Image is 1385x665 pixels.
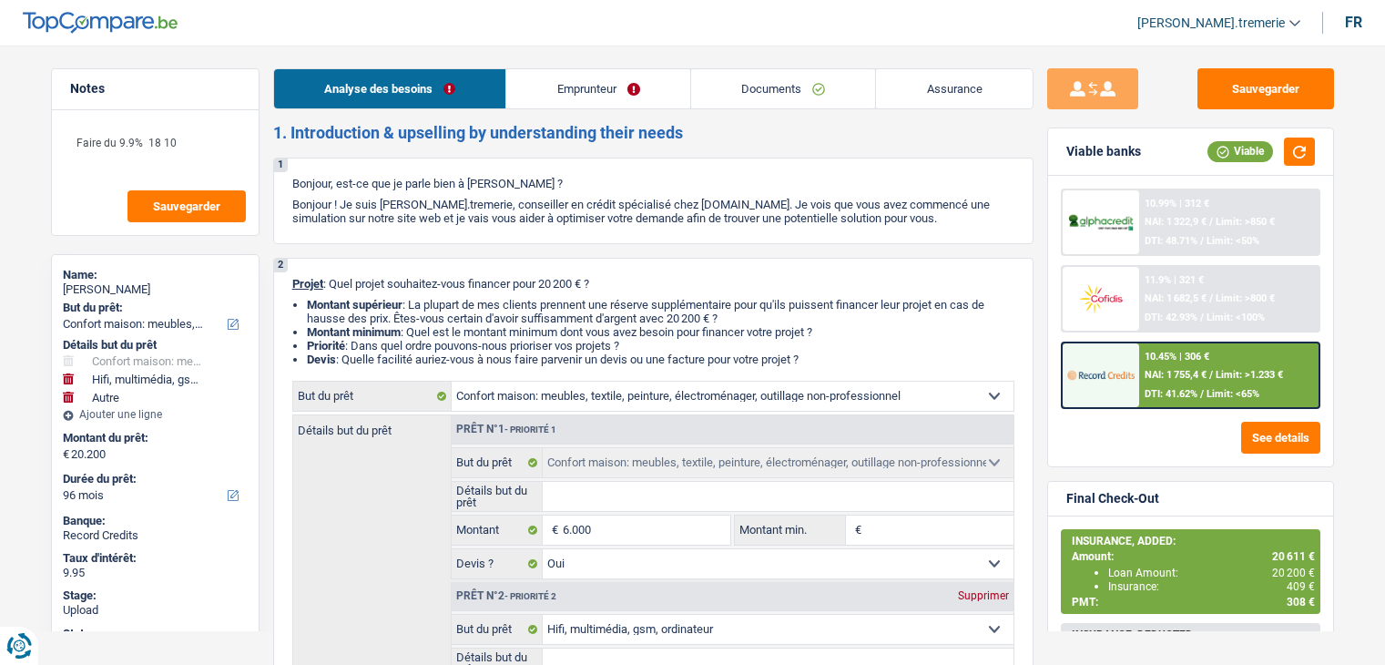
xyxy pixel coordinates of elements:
[63,566,248,580] div: 9.95
[1200,235,1204,247] span: /
[504,591,556,601] span: - Priorité 2
[1216,216,1275,228] span: Limit: >850 €
[292,177,1014,190] p: Bonjour, est-ce que je parle bien à [PERSON_NAME] ?
[70,81,240,97] h5: Notes
[273,123,1034,143] h2: 1. Introduction & upselling by understanding their needs
[506,69,690,108] a: Emprunteur
[63,627,248,641] div: Status:
[23,12,178,34] img: TopCompare Logo
[292,277,1014,291] p: : Quel projet souhaitez-vous financer pour 20 200 € ?
[953,590,1013,601] div: Supprimer
[1200,388,1204,400] span: /
[691,69,876,108] a: Documents
[1145,274,1204,286] div: 11.9% | 321 €
[293,382,452,411] label: But du prêt
[452,482,544,511] label: Détails but du prêt
[1145,369,1207,381] span: NAI: 1 755,4 €
[63,588,248,603] div: Stage:
[307,353,336,366] span: Devis
[63,514,248,528] div: Banque:
[307,339,1014,353] li: : Dans quel ordre pouvons-nous prioriser vos projets ?
[307,325,401,339] strong: Montant minimum
[452,516,544,545] label: Montant
[63,603,248,618] div: Upload
[735,516,846,545] label: Montant min.
[274,159,288,172] div: 1
[307,298,402,312] strong: Montant supérieur
[1145,312,1197,323] span: DTI: 42.93%
[1145,198,1209,210] div: 10.99% | 312 €
[1072,629,1315,641] div: INSURANCE, DEDUCTED:
[1145,235,1197,247] span: DTI: 48.71%
[1145,216,1207,228] span: NAI: 1 322,9 €
[63,301,244,315] label: But du prêt:
[1197,68,1334,109] button: Sauvegarder
[1272,567,1315,579] span: 20 200 €
[1067,212,1135,233] img: AlphaCredit
[1207,141,1273,161] div: Viable
[307,325,1014,339] li: : Quel est le montant minimum dont vous avez besoin pour financer votre projet ?
[1287,580,1315,593] span: 409 €
[1108,580,1315,593] div: Insurance:
[127,190,246,222] button: Sauvegarder
[1207,312,1265,323] span: Limit: <100%
[307,298,1014,325] li: : La plupart de mes clients prennent une réserve supplémentaire pour qu'ils puissent financer leu...
[63,447,69,462] span: €
[63,338,248,353] div: Détails but du prêt
[307,339,345,353] strong: Priorité
[543,516,563,545] span: €
[1207,388,1259,400] span: Limit: <65%
[1207,235,1259,247] span: Limit: <50%
[846,516,866,545] span: €
[1145,351,1209,363] div: 10.45% | 306 €
[1145,292,1207,304] span: NAI: 1 682,5 €
[292,198,1014,225] p: Bonjour ! Je suis [PERSON_NAME].tremerie, conseiller en crédit spécialisé chez [DOMAIN_NAME]. Je ...
[63,551,248,566] div: Taux d'intérêt:
[1272,550,1315,563] span: 20 611 €
[1145,388,1197,400] span: DTI: 41.62%
[504,425,556,435] span: - Priorité 1
[274,69,506,108] a: Analyse des besoins
[63,431,244,445] label: Montant du prêt:
[307,353,1014,366] li: : Quelle facilité auriez-vous à nous faire parvenir un devis ou une facture pour votre projet ?
[1216,369,1283,381] span: Limit: >1.233 €
[1072,550,1315,563] div: Amount:
[1209,216,1213,228] span: /
[1137,15,1285,31] span: [PERSON_NAME].tremerie
[63,268,248,282] div: Name:
[1216,292,1275,304] span: Limit: >800 €
[452,549,544,578] label: Devis ?
[1067,358,1135,392] img: Record Credits
[1287,596,1315,609] span: 308 €
[452,590,561,602] div: Prêt n°2
[452,424,561,435] div: Prêt n°1
[876,69,1033,108] a: Assurance
[63,528,248,543] div: Record Credits
[274,259,288,272] div: 2
[1066,144,1141,159] div: Viable banks
[1241,422,1320,454] button: See details
[63,472,244,486] label: Durée du prêt:
[153,200,220,212] span: Sauvegarder
[452,615,544,644] label: But du prêt
[452,448,544,477] label: But du prêt
[1123,8,1300,38] a: [PERSON_NAME].tremerie
[1072,535,1315,547] div: INSURANCE, ADDED:
[293,415,451,436] label: Détails but du prêt
[1067,281,1135,315] img: Cofidis
[1108,567,1315,579] div: Loan Amount:
[292,277,323,291] span: Projet
[1200,312,1204,323] span: /
[1209,369,1213,381] span: /
[63,282,248,297] div: [PERSON_NAME]
[63,408,248,421] div: Ajouter une ligne
[1345,14,1362,31] div: fr
[1209,292,1213,304] span: /
[1072,596,1315,609] div: PMT:
[1066,491,1159,506] div: Final Check-Out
